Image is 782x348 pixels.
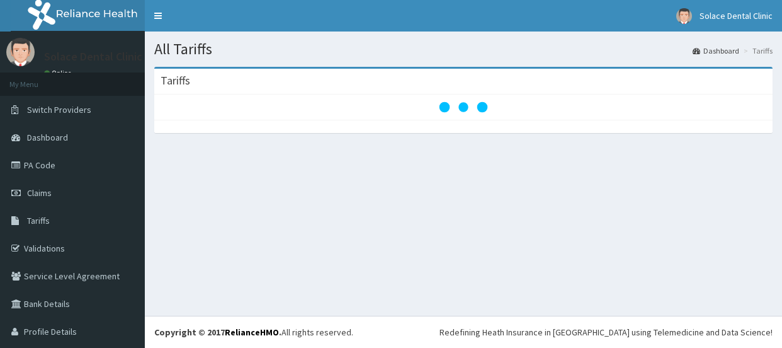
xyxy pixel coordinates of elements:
[161,75,190,86] h3: Tariffs
[6,38,35,66] img: User Image
[27,215,50,226] span: Tariffs
[44,69,74,78] a: Online
[225,327,279,338] a: RelianceHMO
[27,187,52,199] span: Claims
[676,8,692,24] img: User Image
[438,82,489,132] svg: audio-loading
[27,132,68,143] span: Dashboard
[44,51,142,62] p: Solace Dental Clinic
[27,104,91,115] span: Switch Providers
[154,327,281,338] strong: Copyright © 2017 .
[154,41,773,57] h1: All Tariffs
[145,316,782,348] footer: All rights reserved.
[439,326,773,339] div: Redefining Heath Insurance in [GEOGRAPHIC_DATA] using Telemedicine and Data Science!
[700,10,773,21] span: Solace Dental Clinic
[740,45,773,56] li: Tariffs
[693,45,739,56] a: Dashboard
